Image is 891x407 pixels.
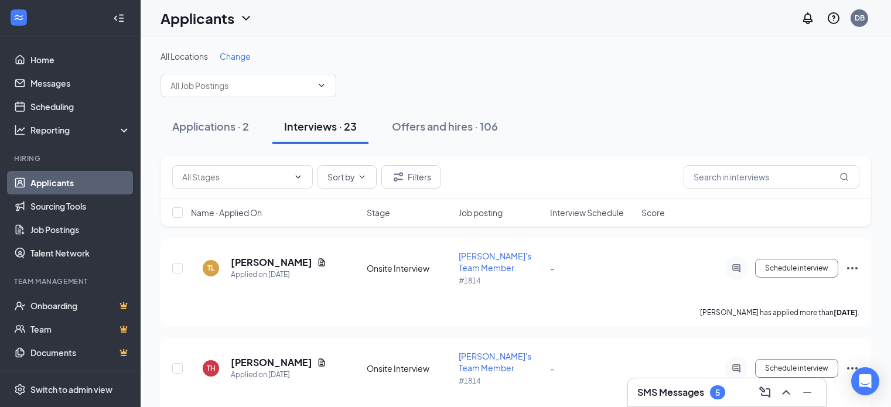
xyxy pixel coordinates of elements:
svg: ChevronUp [779,385,793,399]
a: Home [30,48,131,71]
a: Sourcing Tools [30,194,131,218]
span: Stage [367,207,390,218]
h5: [PERSON_NAME] [231,256,312,269]
div: Hiring [14,153,128,163]
div: TH [207,363,216,373]
div: Open Intercom Messenger [851,367,879,395]
span: Sort by [327,173,355,181]
svg: WorkstreamLogo [13,12,25,23]
span: Job posting [459,207,503,218]
svg: ActiveChat [729,364,743,373]
span: [PERSON_NAME]'s Team Member [459,251,531,273]
span: - [550,363,554,374]
span: Schedule interview [765,264,828,272]
span: Name · Applied On [191,207,262,218]
svg: ComposeMessage [758,385,772,399]
a: OnboardingCrown [30,294,131,317]
div: Applications · 2 [172,119,249,134]
a: SurveysCrown [30,364,131,388]
span: Schedule interview [765,364,828,372]
button: Sort byChevronDown [318,165,377,189]
button: Minimize [798,383,817,402]
p: #1814 [459,376,543,386]
div: Team Management [14,276,128,286]
h1: Applicants [161,8,234,28]
span: All Locations [161,51,208,61]
div: TL [207,263,214,273]
h3: SMS Messages [637,386,704,399]
div: Applied on [DATE] [231,369,326,381]
a: DocumentsCrown [30,341,131,364]
a: Job Postings [30,218,131,241]
button: Schedule interview [755,359,838,378]
p: [PERSON_NAME] has applied more than . [700,307,859,317]
input: All Job Postings [170,79,312,92]
input: Search in interviews [684,165,859,189]
svg: ChevronDown [317,81,326,90]
button: ChevronUp [777,383,796,402]
div: Onsite Interview [367,362,451,374]
svg: Notifications [801,11,815,25]
svg: Analysis [14,124,26,136]
svg: QuestionInfo [827,11,841,25]
a: Applicants [30,171,131,194]
span: Score [641,207,665,218]
button: Filter Filters [381,165,441,189]
span: [PERSON_NAME]'s Team Member [459,351,531,373]
svg: ChevronDown [293,172,303,182]
div: Reporting [30,124,131,136]
svg: Document [317,258,326,267]
input: All Stages [182,170,289,183]
b: [DATE] [834,308,858,317]
button: ComposeMessage [756,383,774,402]
svg: MagnifyingGlass [839,172,849,182]
button: Schedule interview [755,259,838,278]
p: #1814 [459,276,543,286]
svg: ActiveChat [729,264,743,273]
h5: [PERSON_NAME] [231,356,312,369]
div: Offers and hires · 106 [392,119,498,134]
a: TeamCrown [30,317,131,341]
svg: Ellipses [845,361,859,375]
div: Switch to admin view [30,384,112,395]
div: Interviews · 23 [284,119,357,134]
a: Talent Network [30,241,131,265]
span: Change [220,51,251,61]
div: Onsite Interview [367,262,451,274]
svg: ChevronDown [239,11,253,25]
div: 5 [715,388,720,398]
svg: ChevronDown [357,172,367,182]
svg: Document [317,358,326,367]
div: Applied on [DATE] [231,269,326,281]
svg: Filter [391,170,405,184]
svg: Ellipses [845,261,859,275]
div: DB [855,13,865,23]
svg: Minimize [800,385,814,399]
svg: Settings [14,384,26,395]
a: Scheduling [30,95,131,118]
span: - [550,263,554,273]
a: Messages [30,71,131,95]
svg: Collapse [113,12,125,24]
span: Interview Schedule [550,207,624,218]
